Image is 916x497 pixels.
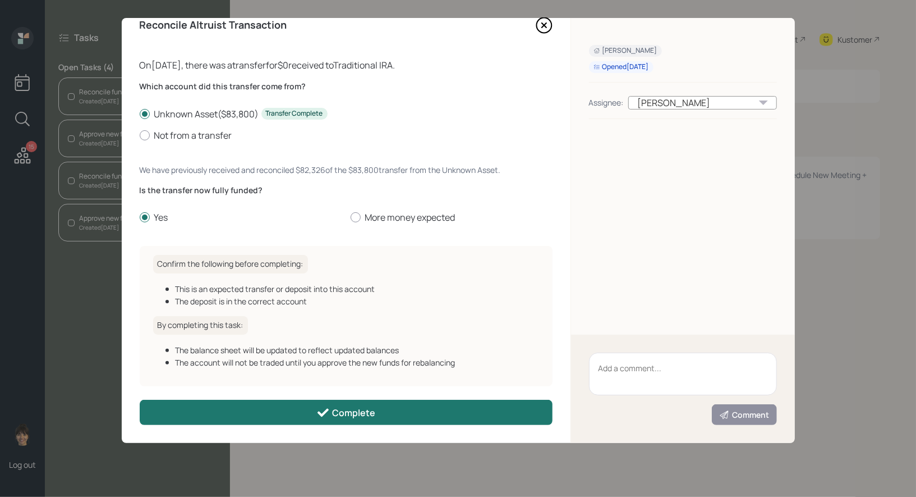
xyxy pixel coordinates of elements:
div: Opened [DATE] [593,62,649,72]
div: We have previously received and reconciled $82,326 of the $83,800 transfer from the Unknown Asset . [140,164,553,176]
div: [PERSON_NAME] [593,46,657,56]
div: This is an expected transfer or deposit into this account [176,283,539,295]
div: Comment [719,409,770,421]
label: Is the transfer now fully funded? [140,185,553,196]
div: Transfer Complete [266,109,323,118]
div: Assignee: [589,97,624,108]
label: Not from a transfer [140,129,553,142]
div: The account will not be traded until you approve the new funds for rebalancing [176,357,539,368]
h6: By completing this task: [153,316,248,335]
label: Which account did this transfer come from? [140,81,553,92]
div: The balance sheet will be updated to reflect updated balances [176,344,539,356]
label: More money expected [351,211,553,224]
div: [PERSON_NAME] [628,96,777,110]
button: Complete [140,400,553,425]
div: On [DATE] , there was a transfer for $0 received to Traditional IRA . [140,58,553,72]
div: The deposit is in the correct account [176,295,539,307]
button: Comment [712,404,777,425]
div: Complete [316,406,375,420]
h4: Reconcile Altruist Transaction [140,19,287,31]
h6: Confirm the following before completing: [153,255,308,273]
label: Yes [140,211,342,224]
label: Unknown Asset ( $83,800 ) [140,108,553,120]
